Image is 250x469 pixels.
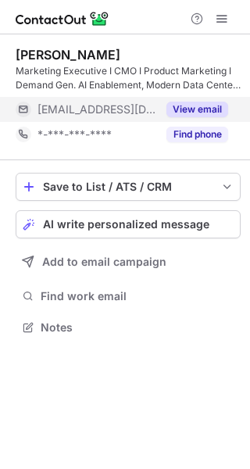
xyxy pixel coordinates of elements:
span: Add to email campaign [42,256,166,268]
span: [EMAIL_ADDRESS][DOMAIN_NAME] [37,102,157,116]
button: save-profile-one-click [16,173,241,201]
button: Notes [16,317,241,338]
img: ContactOut v5.3.10 [16,9,109,28]
button: Find work email [16,285,241,307]
span: AI write personalized message [43,218,209,231]
button: Reveal Button [166,102,228,117]
button: Reveal Button [166,127,228,142]
span: Find work email [41,289,234,303]
span: Notes [41,320,234,335]
button: AI write personalized message [16,210,241,238]
button: Add to email campaign [16,248,241,276]
div: Marketing Executive I CMO I Product Marketing I Demand Gen. AI Enablement, Modern Data Center Inf... [16,64,241,92]
div: [PERSON_NAME] [16,47,120,63]
div: Save to List / ATS / CRM [43,181,213,193]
